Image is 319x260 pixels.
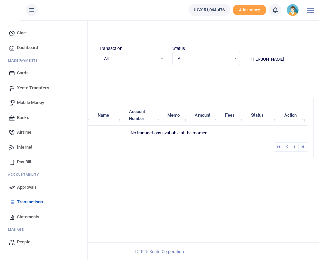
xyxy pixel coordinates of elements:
[247,105,280,126] th: Status: activate to sort column ascending
[5,140,82,155] a: Internet
[246,54,314,65] input: Search
[5,26,82,40] a: Start
[17,85,49,91] span: Xente Transfers
[5,110,82,125] a: Banks
[94,105,125,126] th: Name: activate to sort column ascending
[17,44,38,51] span: Dashboard
[31,126,308,140] td: No transactions available at the moment
[287,4,299,16] img: profile-user
[280,105,308,126] th: Action: activate to sort column ascending
[26,29,314,36] h4: Transactions
[221,105,247,126] th: Fees: activate to sort column ascending
[11,59,38,62] span: ake Payments
[13,173,39,176] span: countability
[5,125,82,140] a: Airtime
[17,114,29,121] span: Banks
[11,228,24,231] span: anage
[5,66,82,80] a: Cards
[5,80,82,95] a: Xente Transfers
[17,199,43,205] span: Transactions
[233,5,266,16] li: Toup your wallet
[287,4,301,16] a: profile-user
[99,45,122,52] label: Transaction
[172,45,185,52] label: Status
[5,195,82,209] a: Transactions
[5,180,82,195] a: Approvals
[186,4,233,16] li: Wallet ballance
[194,7,225,13] span: UGX 51,064,476
[5,235,82,250] a: People
[189,4,230,16] a: UGX 51,064,476
[178,55,231,62] span: All
[5,40,82,55] a: Dashboard
[17,70,29,76] span: Cards
[5,155,82,169] a: Pay Bill
[233,7,266,12] a: Add money
[17,30,27,36] span: Start
[233,5,266,16] span: Add money
[125,105,163,126] th: Account Number: activate to sort column ascending
[164,105,191,126] th: Memo: activate to sort column ascending
[17,144,32,151] span: Internet
[17,184,37,191] span: Approvals
[17,214,39,220] span: Statements
[17,99,44,106] span: Mobile Money
[5,209,82,224] a: Statements
[5,55,82,66] li: M
[104,55,157,62] span: All
[5,169,82,180] li: Ac
[5,95,82,110] a: Mobile Money
[5,224,82,235] li: M
[17,129,31,136] span: Airtime
[17,239,30,246] span: People
[191,105,221,126] th: Amount: activate to sort column ascending
[26,73,314,80] p: Download
[17,159,31,165] span: Pay Bill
